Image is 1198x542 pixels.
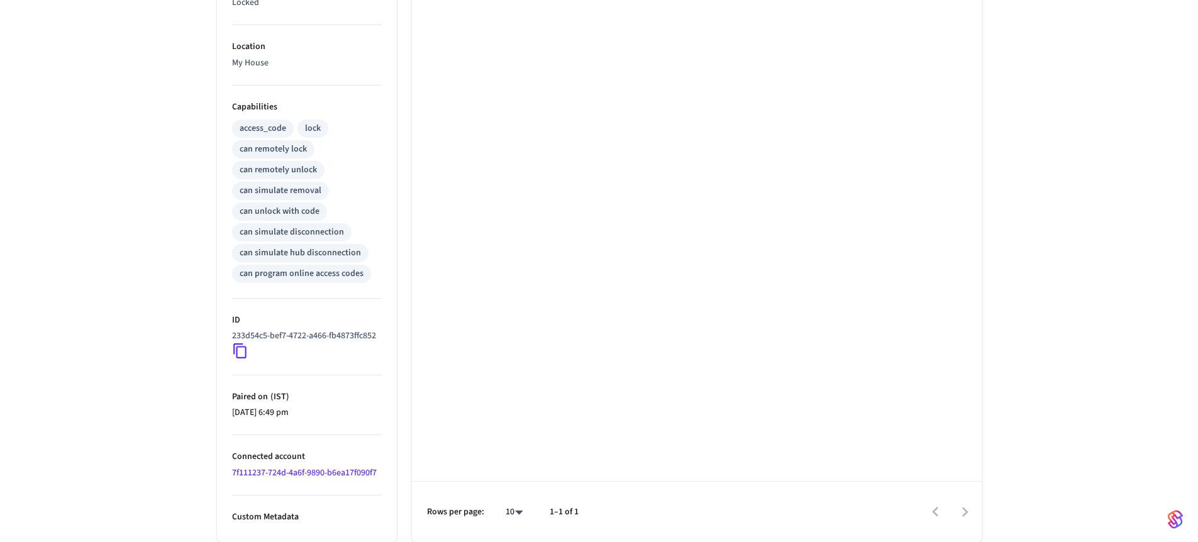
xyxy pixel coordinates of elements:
p: Paired on [232,390,382,404]
span: ( IST ) [268,390,289,403]
p: 233d54c5-bef7-4722-a466-fb4873ffc852 [232,329,376,343]
div: 10 [499,503,530,521]
div: can simulate disconnection [240,226,344,239]
p: Connected account [232,450,382,463]
div: can remotely unlock [240,163,317,177]
a: 7f111237-724d-4a6f-9890-b6ea17f090f7 [232,467,377,479]
p: ID [232,314,382,327]
div: can unlock with code [240,205,319,218]
p: Custom Metadata [232,511,382,524]
p: 1–1 of 1 [550,506,579,519]
div: lock [305,122,321,135]
div: can remotely lock [240,143,307,156]
p: Location [232,40,382,53]
div: access_code [240,122,286,135]
p: Capabilities [232,101,382,114]
p: [DATE] 6:49 pm [232,406,382,419]
p: My House [232,57,382,70]
div: can simulate hub disconnection [240,246,361,260]
p: Rows per page: [427,506,484,519]
div: can program online access codes [240,267,363,280]
img: SeamLogoGradient.69752ec5.svg [1168,509,1183,529]
div: can simulate removal [240,184,321,197]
